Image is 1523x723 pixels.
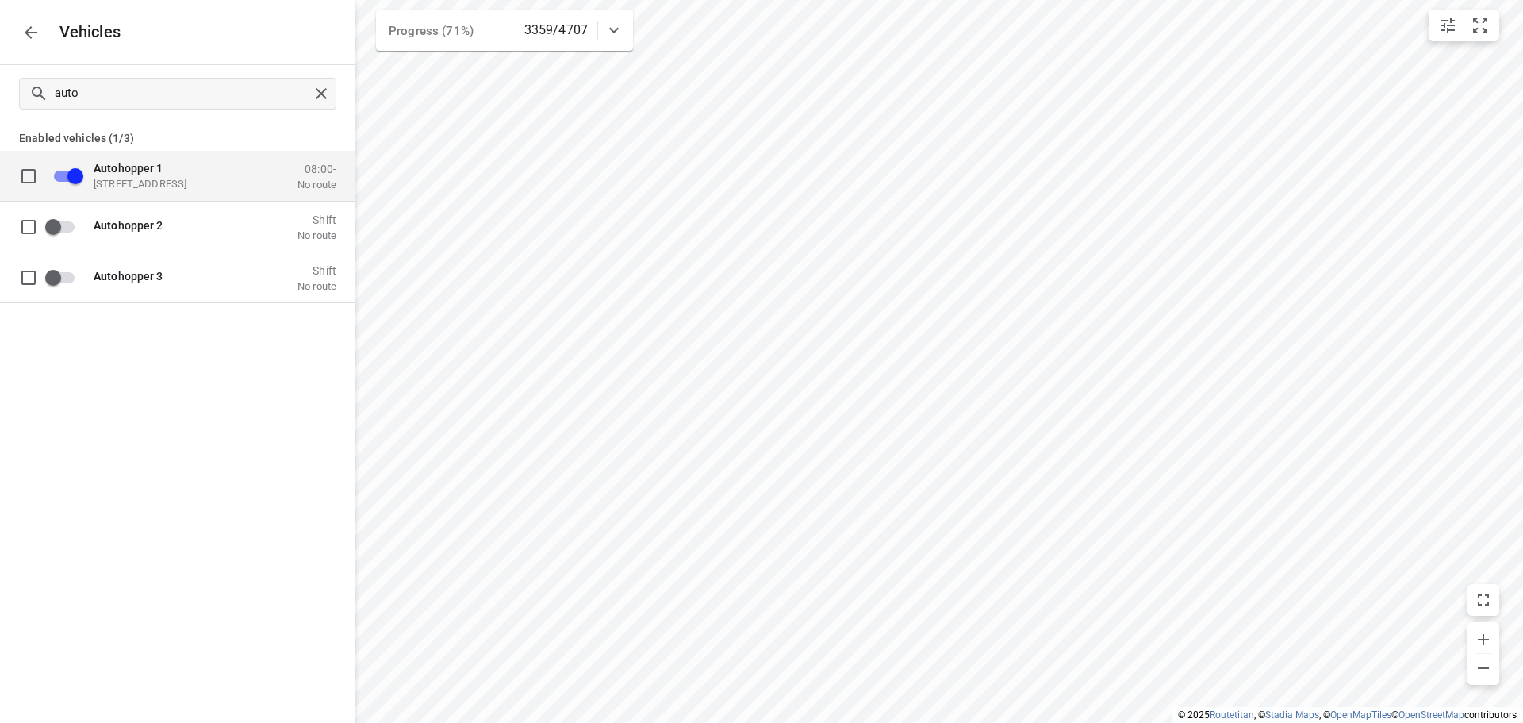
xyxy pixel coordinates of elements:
p: No route [297,279,336,292]
p: Vehicles [47,23,121,41]
span: hopper 2 [94,218,163,231]
div: small contained button group [1429,10,1499,41]
span: Enable [44,211,84,241]
span: Progress (71%) [389,24,474,38]
span: hopper 3 [94,269,163,282]
b: Auto [94,218,118,231]
span: hopper 1 [94,161,163,174]
button: Map settings [1432,10,1464,41]
p: No route [297,229,336,241]
p: 08:00- [297,162,336,175]
a: OpenStreetMap [1398,710,1464,721]
b: Auto [94,269,118,282]
p: Shift [297,263,336,276]
p: 3359/4707 [524,21,588,40]
a: Stadia Maps [1265,710,1319,721]
button: Fit zoom [1464,10,1496,41]
b: Auto [94,161,118,174]
div: Progress (71%)3359/4707 [376,10,633,51]
p: No route [297,178,336,190]
a: OpenMapTiles [1330,710,1391,721]
input: Search vehicles [55,81,309,106]
p: [STREET_ADDRESS] [94,177,252,190]
li: © 2025 , © , © © contributors [1178,710,1517,721]
span: Disable [44,160,84,190]
span: Enable [44,262,84,292]
p: Shift [297,213,336,225]
a: Routetitan [1210,710,1254,721]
